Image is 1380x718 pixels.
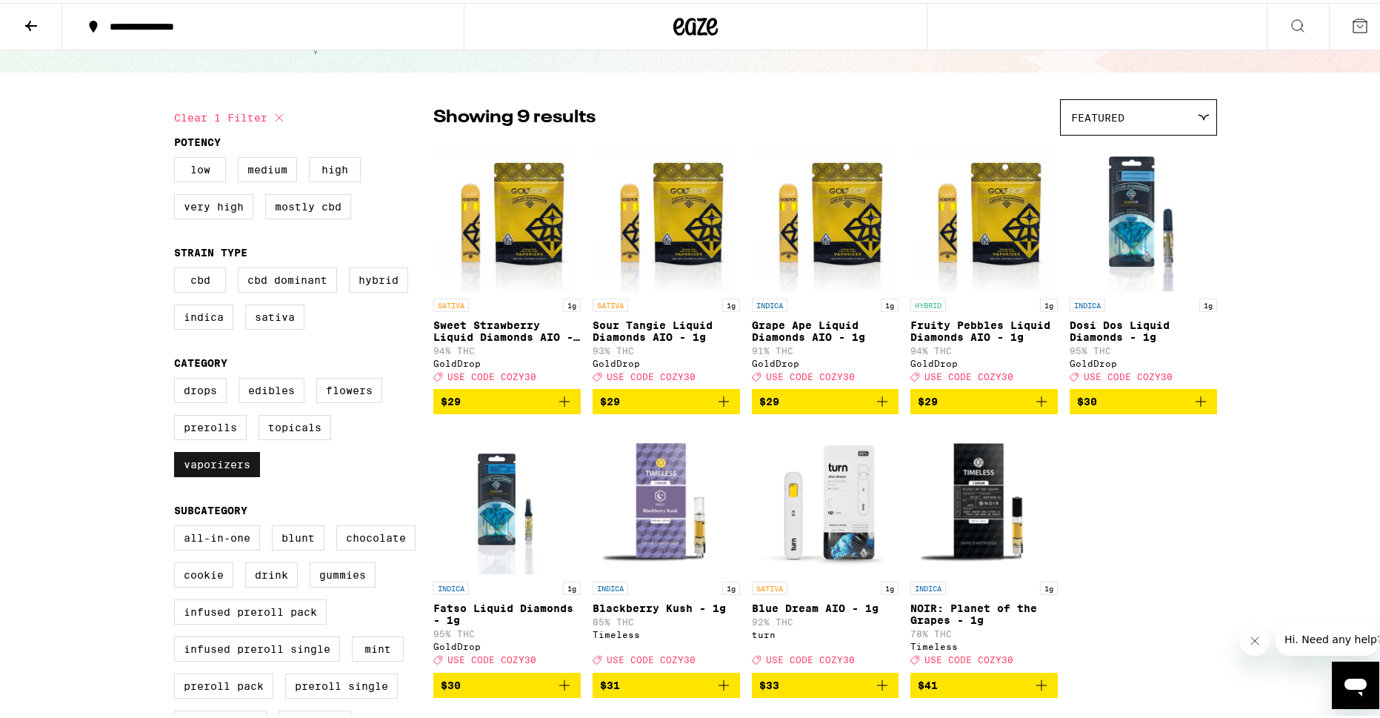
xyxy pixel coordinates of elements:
[238,265,337,290] label: CBD Dominant
[441,393,461,405] span: $29
[1070,140,1217,386] a: Open page for Dosi Dos Liquid Diamonds - 1g from GoldDrop
[1276,620,1379,653] iframe: Message from company
[433,423,581,669] a: Open page for Fatso Liquid Diamonds - 1g from GoldDrop
[910,626,1058,636] p: 78% THC
[752,386,899,411] button: Add to bag
[174,559,233,585] label: Cookie
[1071,109,1124,121] span: Featured
[752,356,899,365] div: GoldDrop
[174,96,288,133] button: Clear 1 filter
[336,522,416,548] label: Chocolate
[265,191,351,216] label: Mostly CBD
[910,423,1058,571] img: Timeless - NOIR: Planet of the Grapes - 1g
[349,265,408,290] label: Hybrid
[1070,316,1217,340] p: Dosi Dos Liquid Diamonds - 1g
[752,599,899,611] p: Blue Dream AIO - 1g
[1077,393,1097,405] span: $30
[174,154,226,179] label: Low
[174,302,233,327] label: Indica
[766,653,855,662] span: USE CODE COZY30
[433,343,581,353] p: 94% THC
[752,423,899,571] img: turn - Blue Dream AIO - 1g
[910,343,1058,353] p: 94% THC
[174,634,340,659] label: Infused Preroll Single
[910,140,1058,386] a: Open page for Fruity Pebbles Liquid Diamonds AIO - 1g from GoldDrop
[910,639,1058,648] div: Timeless
[918,393,938,405] span: $29
[916,140,1053,288] img: GoldDrop - Fruity Pebbles Liquid Diamonds AIO - 1g
[174,133,221,145] legend: Potency
[881,296,899,309] p: 1g
[433,579,469,592] p: INDICA
[174,412,247,437] label: Prerolls
[910,579,946,592] p: INDICA
[722,579,740,592] p: 1g
[433,316,581,340] p: Sweet Strawberry Liquid Diamonds AIO - 1g
[1040,579,1058,592] p: 1g
[593,627,740,636] div: Timeless
[600,677,620,688] span: $31
[447,369,536,379] span: USE CODE COZY30
[447,653,536,662] span: USE CODE COZY30
[910,599,1058,623] p: NOIR: Planet of the Grapes - 1g
[1084,369,1173,379] span: USE CODE COZY30
[1070,296,1105,309] p: INDICA
[593,140,740,386] a: Open page for Sour Tangie Liquid Diamonds AIO - 1g from GoldDrop
[1070,356,1217,365] div: GoldDrop
[174,449,260,474] label: Vaporizers
[309,154,361,179] label: High
[593,670,740,695] button: Add to bag
[310,559,376,585] label: Gummies
[910,296,946,309] p: HYBRID
[1070,343,1217,353] p: 95% THC
[593,599,740,611] p: Blackberry Kush - 1g
[447,423,566,571] img: GoldDrop - Fatso Liquid Diamonds - 1g
[1240,623,1270,653] iframe: Close message
[433,296,469,309] p: SATIVA
[1073,140,1214,288] img: GoldDrop - Dosi Dos Liquid Diamonds - 1g
[245,302,304,327] label: Sativa
[1070,386,1217,411] button: Add to bag
[593,356,740,365] div: GoldDrop
[433,639,581,648] div: GoldDrop
[1040,296,1058,309] p: 1g
[433,102,596,127] p: Showing 9 results
[174,671,273,696] label: Preroll Pack
[245,559,298,585] label: Drink
[239,375,304,400] label: Edibles
[752,579,787,592] p: SATIVA
[593,296,628,309] p: SATIVA
[918,677,938,688] span: $41
[433,626,581,636] p: 95% THC
[752,140,899,386] a: Open page for Grape Ape Liquid Diamonds AIO - 1g from GoldDrop
[238,154,297,179] label: Medium
[910,356,1058,365] div: GoldDrop
[752,296,787,309] p: INDICA
[174,191,253,216] label: Very High
[439,140,576,288] img: GoldDrop - Sweet Strawberry Liquid Diamonds AIO - 1g
[752,627,899,636] div: turn
[9,10,107,22] span: Hi. Need any help?
[607,653,696,662] span: USE CODE COZY30
[433,599,581,623] p: Fatso Liquid Diamonds - 1g
[433,140,581,386] a: Open page for Sweet Strawberry Liquid Diamonds AIO - 1g from GoldDrop
[924,653,1013,662] span: USE CODE COZY30
[759,677,779,688] span: $33
[174,502,247,513] legend: Subcategory
[752,343,899,353] p: 91% THC
[593,579,628,592] p: INDICA
[563,579,581,592] p: 1g
[1332,659,1379,706] iframe: Button to launch messaging window
[593,614,740,624] p: 85% THC
[174,265,226,290] label: CBD
[593,386,740,411] button: Add to bag
[272,522,324,548] label: Blunt
[756,140,893,288] img: GoldDrop - Grape Ape Liquid Diamonds AIO - 1g
[593,423,740,571] img: Timeless - Blackberry Kush - 1g
[433,356,581,365] div: GoldDrop
[759,393,779,405] span: $29
[441,677,461,688] span: $30
[752,316,899,340] p: Grape Ape Liquid Diamonds AIO - 1g
[1199,296,1217,309] p: 1g
[316,375,382,400] label: Flowers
